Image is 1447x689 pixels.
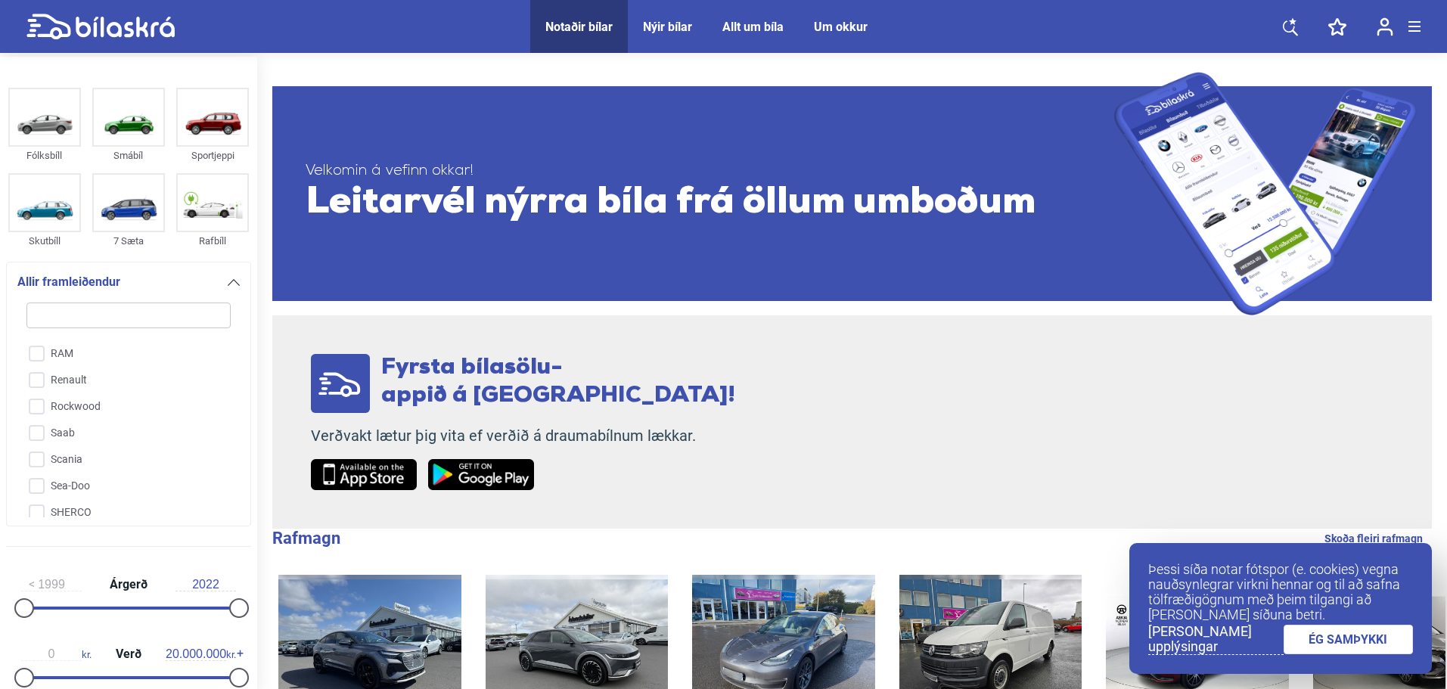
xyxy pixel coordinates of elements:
div: Skutbíll [8,232,81,250]
a: Um okkur [814,20,868,34]
b: Rafmagn [272,529,340,548]
a: Notaðir bílar [545,20,613,34]
span: Verð [112,648,145,660]
a: Velkomin á vefinn okkar!Leitarvél nýrra bíla frá öllum umboðum [272,72,1432,315]
div: Smábíl [92,147,165,164]
div: Sportjeppi [176,147,249,164]
p: Verðvakt lætur þig vita ef verðið á draumabílnum lækkar. [311,427,735,445]
span: Leitarvél nýrra bíla frá öllum umboðum [306,181,1114,226]
a: ÉG SAMÞYKKI [1284,625,1414,654]
a: Allt um bíla [722,20,784,34]
div: Rafbíll [176,232,249,250]
img: user-login.svg [1377,17,1393,36]
p: Þessi síða notar fótspor (e. cookies) vegna nauðsynlegrar virkni hennar og til að safna tölfræðig... [1148,562,1413,622]
span: Allir framleiðendur [17,272,120,293]
span: Fyrsta bílasölu- appið á [GEOGRAPHIC_DATA]! [381,356,735,408]
a: Nýir bílar [643,20,692,34]
span: kr. [166,647,236,661]
span: Árgerð [106,579,151,591]
span: kr. [21,647,92,661]
a: Skoða fleiri rafmagn [1324,529,1423,548]
div: 7 Sæta [92,232,165,250]
span: Velkomin á vefinn okkar! [306,162,1114,181]
a: [PERSON_NAME] upplýsingar [1148,624,1284,655]
div: Fólksbíll [8,147,81,164]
